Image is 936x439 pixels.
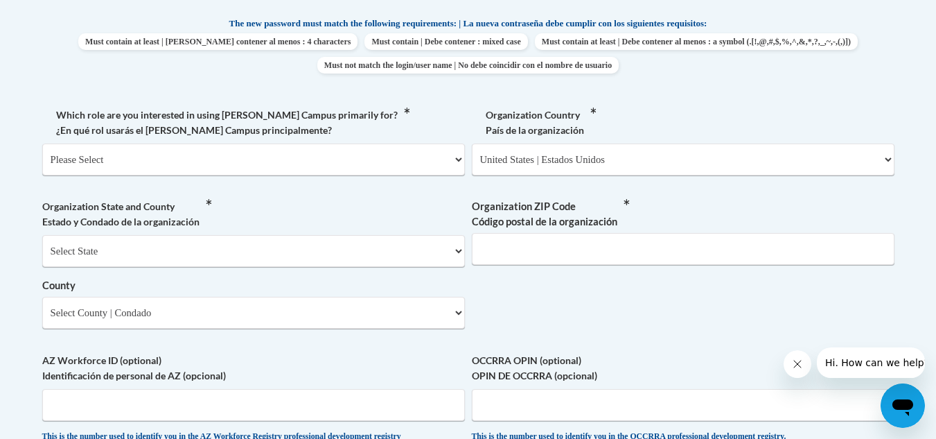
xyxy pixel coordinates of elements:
label: Which role are you interested in using [PERSON_NAME] Campus primarily for? ¿En qué rol usarás el ... [42,107,465,138]
iframe: Close message [784,350,811,378]
span: Must contain | Debe contener : mixed case [364,33,527,50]
span: Must contain at least | [PERSON_NAME] contener al menos : 4 characters [78,33,357,50]
label: Organization ZIP Code Código postal de la organización [472,199,894,230]
label: Organization Country País de la organización [472,107,894,138]
label: County [42,278,465,293]
label: Organization State and County Estado y Condado de la organización [42,199,465,230]
span: Must not match the login/user name | No debe coincidir con el nombre de usuario [317,57,619,74]
input: Metadata input [472,233,894,265]
label: OCCRRA OPIN (optional) OPIN DE OCCRRA (opcional) [472,353,894,384]
span: Hi. How can we help? [8,10,112,21]
span: Must contain at least | Debe contener al menos : a symbol (.[!,@,#,$,%,^,&,*,?,_,~,-,(,)]) [535,33,858,50]
iframe: Button to launch messaging window [881,384,925,428]
iframe: Message from company [817,347,925,378]
label: AZ Workforce ID (optional) Identificación de personal de AZ (opcional) [42,353,465,384]
span: The new password must match the following requirements: | La nueva contraseña debe cumplir con lo... [229,17,707,30]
